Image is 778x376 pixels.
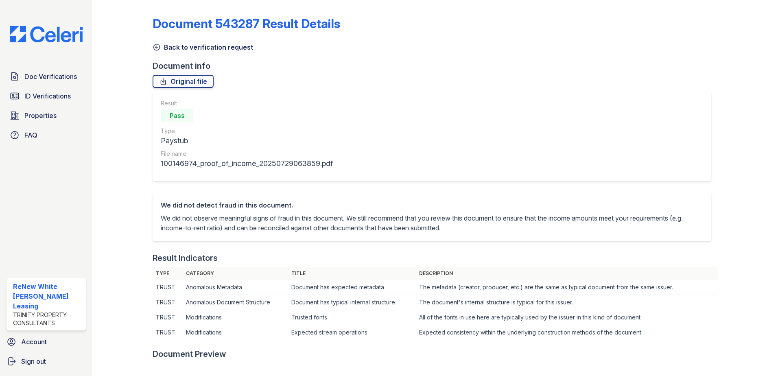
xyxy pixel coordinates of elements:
[153,60,718,72] div: Document info
[288,295,416,310] td: Document has typical internal structure
[153,348,226,360] div: Document Preview
[153,16,340,31] a: Document 543287 Result Details
[153,267,183,280] th: Type
[24,91,71,101] span: ID Verifications
[288,325,416,340] td: Expected stream operations
[161,213,703,233] p: We did not observe meaningful signs of fraud in this document. We still recommend that you review...
[3,353,89,369] a: Sign out
[153,310,183,325] td: TRUST
[161,200,703,210] div: We did not detect fraud in this document.
[288,280,416,295] td: Document has expected metadata
[13,282,83,311] div: ReNew White [PERSON_NAME] Leasing
[7,107,86,124] a: Properties
[416,295,718,310] td: The document's internal structure is typical for this issuer.
[24,72,77,81] span: Doc Verifications
[13,311,83,327] div: Trinity Property Consultants
[24,111,57,120] span: Properties
[21,356,46,366] span: Sign out
[161,109,193,122] div: Pass
[161,158,333,169] div: 100146974_proof_of_income_20250729063859.pdf
[7,88,86,104] a: ID Verifications
[288,310,416,325] td: Trusted fonts
[153,75,214,88] a: Original file
[161,135,333,146] div: Paystub
[183,267,288,280] th: Category
[3,334,89,350] a: Account
[161,127,333,135] div: Type
[161,99,333,107] div: Result
[183,295,288,310] td: Anomalous Document Structure
[416,267,718,280] th: Description
[416,325,718,340] td: Expected consistency within the underlying construction methods of the document.
[153,280,183,295] td: TRUST
[183,325,288,340] td: Modifications
[7,127,86,143] a: FAQ
[183,280,288,295] td: Anomalous Metadata
[24,130,37,140] span: FAQ
[288,267,416,280] th: Title
[7,68,86,85] a: Doc Verifications
[21,337,47,347] span: Account
[3,26,89,42] img: CE_Logo_Blue-a8612792a0a2168367f1c8372b55b34899dd931a85d93a1a3d3e32e68fde9ad4.png
[153,252,218,264] div: Result Indicators
[161,150,333,158] div: File name
[416,280,718,295] td: The metadata (creator, producer, etc.) are the same as typical document from the same issuer.
[183,310,288,325] td: Modifications
[153,325,183,340] td: TRUST
[416,310,718,325] td: All of the fonts in use here are typically used by the issuer in this kind of document.
[153,295,183,310] td: TRUST
[153,42,253,52] a: Back to verification request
